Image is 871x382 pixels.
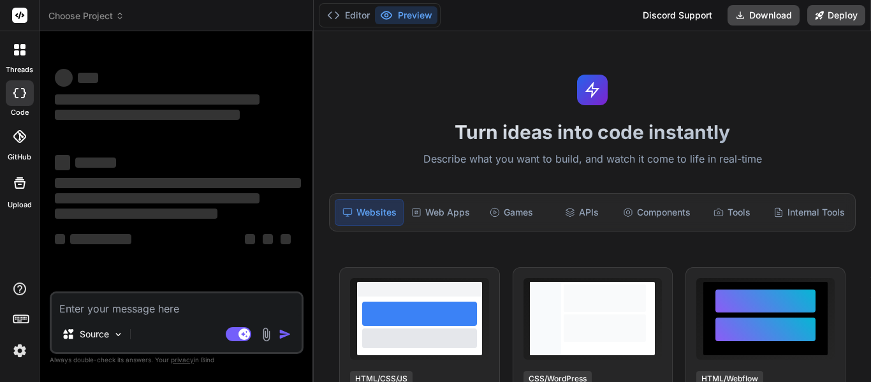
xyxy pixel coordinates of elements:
[406,199,475,226] div: Web Apps
[478,199,545,226] div: Games
[55,110,240,120] span: ‌
[171,356,194,364] span: privacy
[807,5,865,26] button: Deploy
[548,199,615,226] div: APIs
[259,327,274,342] img: attachment
[8,200,32,210] label: Upload
[55,94,260,105] span: ‌
[9,340,31,362] img: settings
[635,5,720,26] div: Discord Support
[78,73,98,83] span: ‌
[48,10,124,22] span: Choose Project
[80,328,109,341] p: Source
[263,234,273,244] span: ‌
[55,155,70,170] span: ‌
[321,151,863,168] p: Describe what you want to build, and watch it come to life in real-time
[8,152,31,163] label: GitHub
[245,234,255,244] span: ‌
[281,234,291,244] span: ‌
[55,234,65,244] span: ‌
[698,199,766,226] div: Tools
[55,209,217,219] span: ‌
[6,64,33,75] label: threads
[728,5,800,26] button: Download
[50,354,304,366] p: Always double-check its answers. Your in Bind
[55,178,301,188] span: ‌
[618,199,696,226] div: Components
[11,107,29,118] label: code
[55,69,73,87] span: ‌
[279,328,291,341] img: icon
[70,234,131,244] span: ‌
[335,199,404,226] div: Websites
[113,329,124,340] img: Pick Models
[321,121,863,143] h1: Turn ideas into code instantly
[322,6,375,24] button: Editor
[75,158,116,168] span: ‌
[768,199,850,226] div: Internal Tools
[375,6,437,24] button: Preview
[55,193,260,203] span: ‌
